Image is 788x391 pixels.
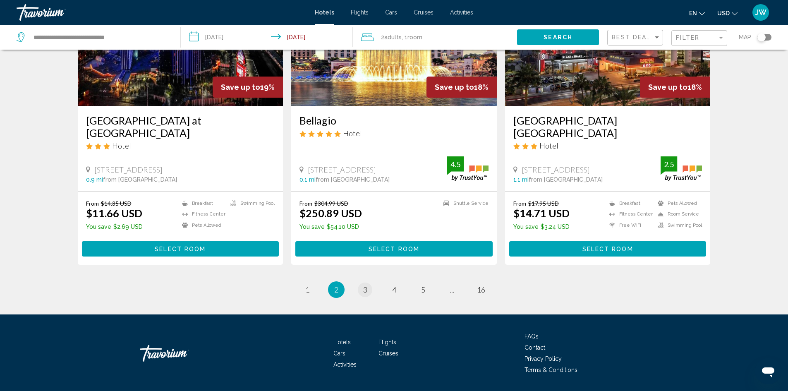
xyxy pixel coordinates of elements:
a: Hotels [333,339,351,345]
span: , 1 [402,31,422,43]
span: 0.9 mi [86,176,103,183]
a: Terms & Conditions [525,367,577,373]
span: USD [717,10,730,17]
mat-select: Sort by [612,34,661,41]
a: Activities [333,361,357,368]
div: 2.5 [661,159,677,169]
a: Hotels [315,9,334,16]
span: Select Room [582,246,633,252]
span: Save up to [648,83,687,91]
a: Travorium [140,341,223,366]
a: Travorium [17,4,307,21]
div: 18% [426,77,497,98]
a: Contact [525,344,545,351]
h3: [GEOGRAPHIC_DATA] [GEOGRAPHIC_DATA] [513,114,702,139]
button: Travelers: 2 adults, 0 children [353,25,517,50]
span: 5 [421,285,425,294]
span: You save [299,223,325,230]
li: Pets Allowed [178,222,226,229]
div: 5 star Hotel [299,129,489,138]
span: [STREET_ADDRESS] [522,165,590,174]
span: 0.1 mi [299,176,316,183]
span: [STREET_ADDRESS] [308,165,376,174]
div: 3 star Hotel [513,141,702,150]
span: You save [513,223,539,230]
span: Hotel [112,141,131,150]
a: Flights [351,9,369,16]
a: Select Room [82,243,279,252]
span: from [GEOGRAPHIC_DATA] [529,176,603,183]
span: From [299,200,312,207]
span: Hotel [343,129,362,138]
span: 2 [334,285,338,294]
a: [GEOGRAPHIC_DATA] at [GEOGRAPHIC_DATA] [86,114,275,139]
span: Cruises [414,9,434,16]
a: Select Room [509,243,707,252]
li: Room Service [654,211,702,218]
span: Room [407,34,422,41]
a: Flights [378,339,396,345]
a: Cruises [378,350,398,357]
img: trustyou-badge.svg [661,156,702,181]
span: ... [450,285,455,294]
p: $3.24 USD [513,223,570,230]
span: Hotel [539,141,558,150]
button: Toggle map [751,34,771,41]
span: 2 [381,31,402,43]
button: Select Room [509,241,707,257]
span: Adults [384,34,402,41]
div: 18% [640,77,710,98]
span: Save up to [221,83,260,91]
li: Breakfast [178,200,226,207]
button: Change currency [717,7,738,19]
button: Select Room [82,241,279,257]
del: $17.95 USD [528,200,559,207]
li: Shuttle Service [439,200,489,207]
span: 1.1 mi [513,176,529,183]
button: Search [517,29,599,45]
div: 4.5 [447,159,464,169]
span: 3 [363,285,367,294]
button: Filter [671,30,727,47]
div: 3 star Hotel [86,141,275,150]
span: [STREET_ADDRESS] [94,165,163,174]
a: Cars [385,9,397,16]
span: 4 [392,285,396,294]
button: Check-in date: Aug 31, 2025 Check-out date: Sep 1, 2025 [181,25,353,50]
li: Fitness Center [178,211,226,218]
li: Fitness Center [605,211,654,218]
a: Privacy Policy [525,355,562,362]
p: $54.10 USD [299,223,362,230]
ins: $14.71 USD [513,207,570,219]
span: You save [86,223,111,230]
span: Best Deals [612,34,655,41]
span: Search [544,34,572,41]
span: Select Room [155,246,206,252]
li: Swimming Pool [654,222,702,229]
span: JW [755,8,766,17]
ul: Pagination [78,281,711,298]
del: $14.35 USD [101,200,132,207]
span: 1 [305,285,309,294]
a: FAQs [525,333,539,340]
h3: Bellagio [299,114,489,127]
img: trustyou-badge.svg [447,156,489,181]
div: 19% [213,77,283,98]
span: en [689,10,697,17]
li: Pets Allowed [654,200,702,207]
p: $2.69 USD [86,223,143,230]
span: from [GEOGRAPHIC_DATA] [316,176,390,183]
ins: $250.89 USD [299,207,362,219]
a: Cars [333,350,345,357]
iframe: Button to launch messaging window [755,358,781,384]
